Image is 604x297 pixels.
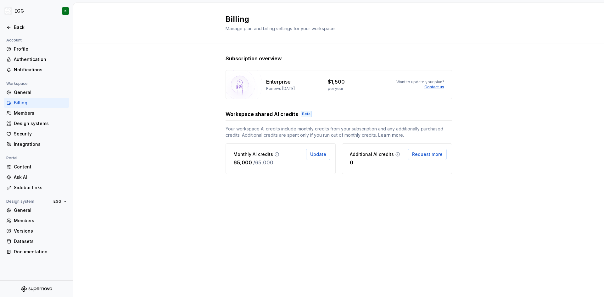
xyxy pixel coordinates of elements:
[14,89,67,96] div: General
[4,198,37,205] div: Design system
[4,118,69,129] a: Design systems
[310,151,326,157] span: Update
[4,247,69,257] a: Documentation
[14,217,67,224] div: Members
[14,238,67,245] div: Datasets
[14,141,67,147] div: Integrations
[14,46,67,52] div: Profile
[4,172,69,182] a: Ask AI
[4,139,69,149] a: Integrations
[14,100,67,106] div: Billing
[14,228,67,234] div: Versions
[21,286,52,292] svg: Supernova Logo
[396,80,444,85] p: Want to update your plan?
[4,80,30,87] div: Workspace
[4,129,69,139] a: Security
[226,14,445,24] h2: Billing
[14,207,67,213] div: General
[14,184,67,191] div: Sidebar links
[14,56,67,63] div: Authentication
[14,120,67,127] div: Design systems
[14,174,67,180] div: Ask AI
[4,108,69,118] a: Members
[350,151,394,157] p: Additional AI credits
[301,111,312,117] div: Beta
[226,110,298,118] h3: Workspace shared AI credits
[14,8,24,14] div: EGG
[14,249,67,255] div: Documentation
[4,87,69,97] a: General
[1,4,72,18] button: EGGK
[424,85,444,90] a: Contact us
[14,24,67,30] div: Back
[226,26,336,31] span: Manage plan and billing settings for your workspace.
[4,162,69,172] a: Content
[306,149,330,160] button: Update
[226,55,282,62] h3: Subscription overview
[4,216,69,226] a: Members
[328,78,345,85] p: $1,500
[266,78,291,85] p: Enterprise
[226,126,452,138] span: Your workspace AI credits include monthly credits from your subscription and any additionally pur...
[4,236,69,246] a: Datasets
[4,154,20,162] div: Portal
[4,183,69,193] a: Sidebar links
[4,22,69,32] a: Back
[328,86,343,91] p: per year
[4,65,69,75] a: Notifications
[14,164,67,170] div: Content
[412,151,443,157] span: Request more
[4,7,12,15] img: 87d06435-c97f-426c-aa5d-5eb8acd3d8b3.png
[14,131,67,137] div: Security
[4,54,69,64] a: Authentication
[4,226,69,236] a: Versions
[14,67,67,73] div: Notifications
[4,205,69,215] a: General
[4,36,24,44] div: Account
[266,86,295,91] p: Renews [DATE]
[4,98,69,108] a: Billing
[350,159,353,166] p: 0
[253,159,273,166] p: / 65,000
[408,149,447,160] button: Request more
[64,8,67,14] div: K
[53,199,61,204] span: EGG
[233,159,252,166] p: 65,000
[378,132,403,138] a: Learn more
[4,44,69,54] a: Profile
[233,151,273,157] p: Monthly AI credits
[14,110,67,116] div: Members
